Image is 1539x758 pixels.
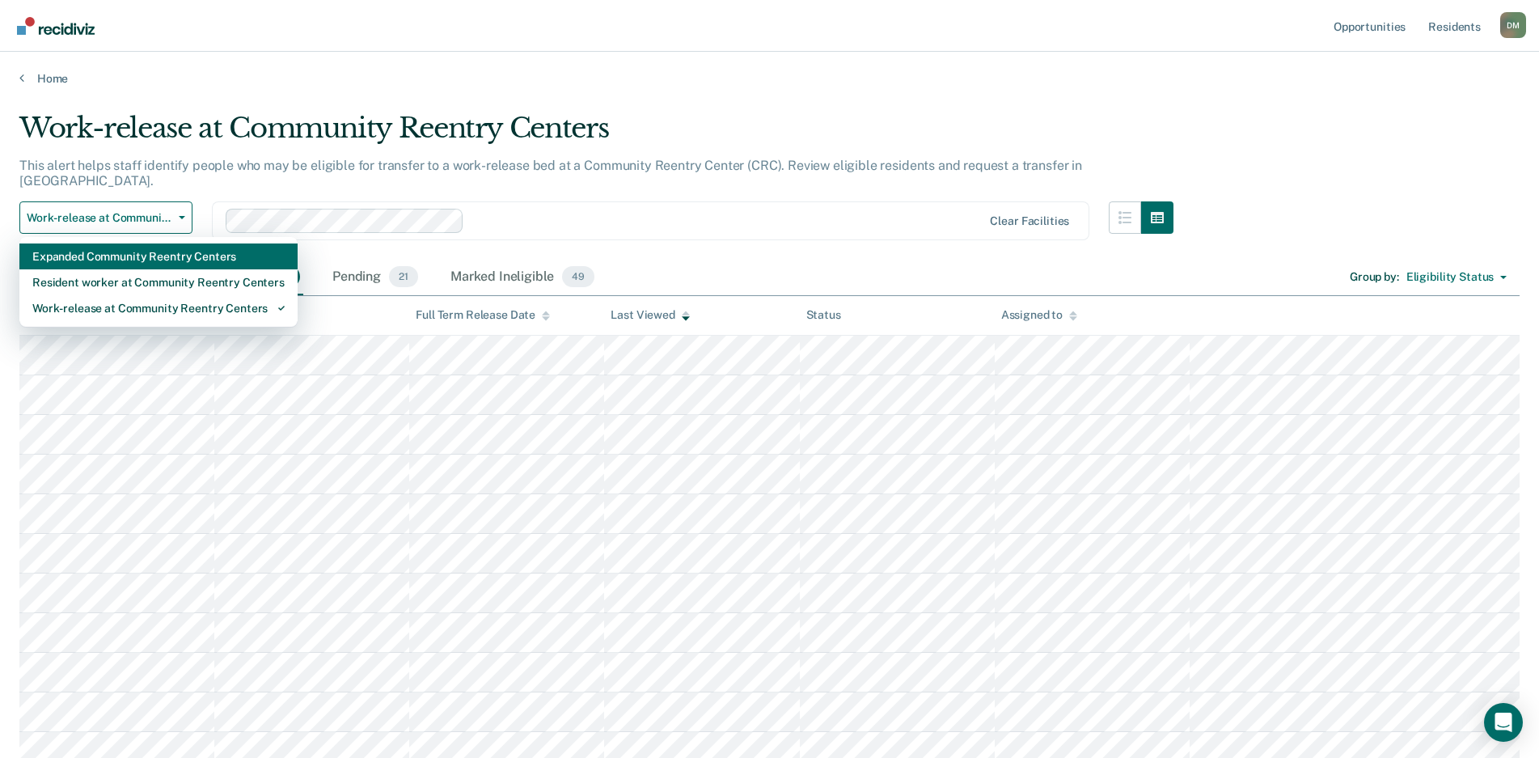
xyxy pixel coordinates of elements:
[19,112,1173,158] div: Work-release at Community Reentry Centers
[32,269,285,295] div: Resident worker at Community Reentry Centers
[562,266,594,287] span: 49
[1399,265,1514,290] button: Eligibility Status
[1350,270,1399,284] div: Group by :
[806,308,841,322] div: Status
[17,17,95,35] img: Recidiviz
[1500,12,1526,38] button: Profile dropdown button
[1484,703,1523,742] div: Open Intercom Messenger
[1500,12,1526,38] div: D M
[32,243,285,269] div: Expanded Community Reentry Centers
[416,308,550,322] div: Full Term Release Date
[19,158,1082,188] p: This alert helps staff identify people who may be eligible for transfer to a work-release bed at ...
[329,260,421,295] div: Pending21
[1406,270,1494,284] div: Eligibility Status
[447,260,598,295] div: Marked Ineligible49
[19,201,192,234] button: Work-release at Community Reentry Centers
[389,266,418,287] span: 21
[611,308,689,322] div: Last Viewed
[27,211,172,225] span: Work-release at Community Reentry Centers
[1001,308,1077,322] div: Assigned to
[990,214,1069,228] div: Clear facilities
[32,295,285,321] div: Work-release at Community Reentry Centers
[19,71,1520,86] a: Home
